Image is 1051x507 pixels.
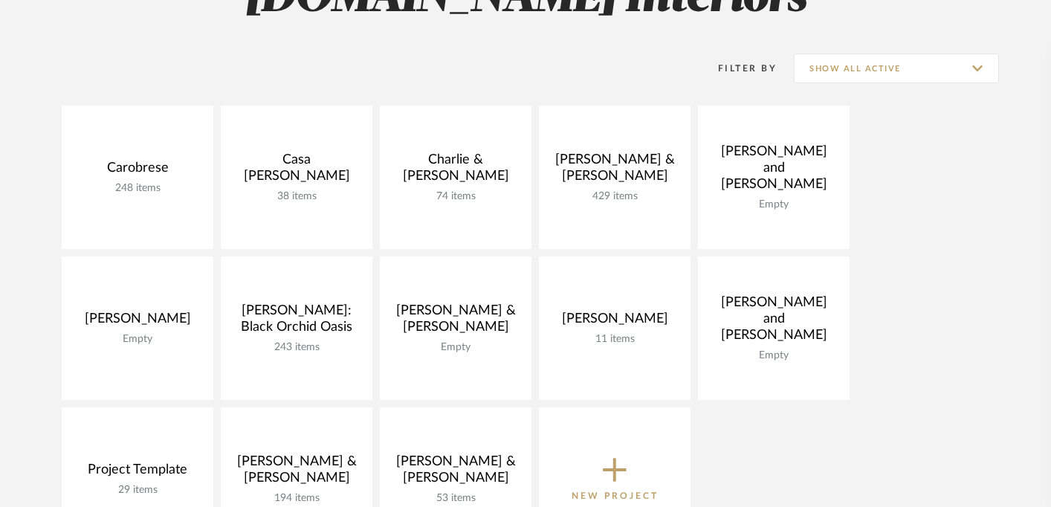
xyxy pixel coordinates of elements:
[551,333,679,346] div: 11 items
[233,190,360,203] div: 38 items
[74,182,201,195] div: 248 items
[74,462,201,484] div: Project Template
[74,160,201,182] div: Carobrese
[392,303,520,341] div: [PERSON_NAME] & [PERSON_NAME]
[74,333,201,346] div: Empty
[233,453,360,492] div: [PERSON_NAME] & [PERSON_NAME]
[233,303,360,341] div: [PERSON_NAME]: Black Orchid Oasis
[551,190,679,203] div: 429 items
[551,152,679,190] div: [PERSON_NAME] & [PERSON_NAME]
[710,349,838,362] div: Empty
[233,341,360,354] div: 243 items
[392,492,520,505] div: 53 items
[710,198,838,211] div: Empty
[572,488,659,503] p: New Project
[699,61,777,76] div: Filter By
[392,453,520,492] div: [PERSON_NAME] & [PERSON_NAME]
[74,484,201,497] div: 29 items
[233,492,360,505] div: 194 items
[74,311,201,333] div: [PERSON_NAME]
[233,152,360,190] div: Casa [PERSON_NAME]
[392,190,520,203] div: 74 items
[710,294,838,349] div: [PERSON_NAME] and [PERSON_NAME]
[392,152,520,190] div: Charlie & [PERSON_NAME]
[710,143,838,198] div: [PERSON_NAME] and [PERSON_NAME]
[392,341,520,354] div: Empty
[551,311,679,333] div: [PERSON_NAME]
